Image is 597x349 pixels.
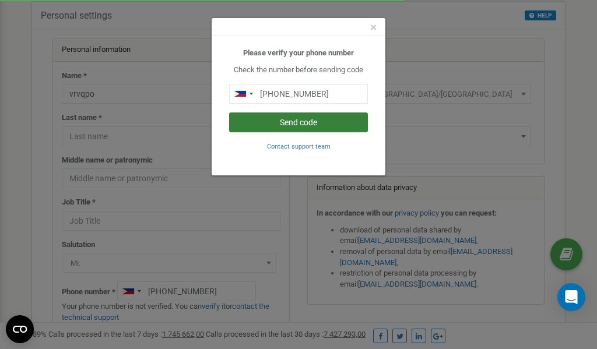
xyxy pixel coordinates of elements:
[6,315,34,343] button: Open CMP widget
[267,143,331,150] small: Contact support team
[267,142,331,150] a: Contact support team
[229,84,368,104] input: 0905 123 4567
[557,283,585,311] div: Open Intercom Messenger
[370,22,377,34] button: Close
[370,20,377,34] span: ×
[230,84,257,103] div: Telephone country code
[229,65,368,76] p: Check the number before sending code
[229,112,368,132] button: Send code
[243,48,354,57] b: Please verify your phone number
